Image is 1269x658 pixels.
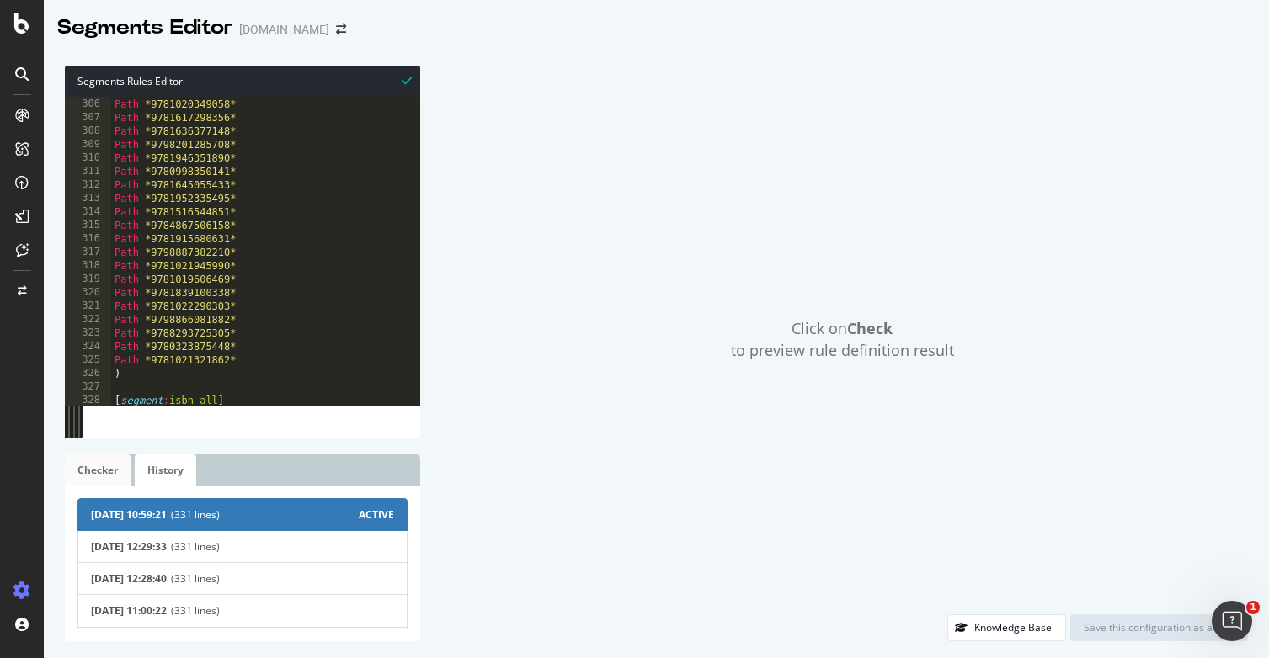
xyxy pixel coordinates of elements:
span: Click on to preview rule definition result [731,318,954,361]
div: 326 [65,367,111,380]
a: Knowledge Base [947,620,1066,634]
button: Knowledge Base [947,614,1066,641]
strong: Check [847,318,893,338]
button: [DATE] 12:28:40(331 lines) [77,562,408,595]
div: 319 [65,273,111,286]
span: [DATE] 12:28:40 [91,571,167,586]
span: (331 lines) [171,603,394,618]
div: 311 [65,165,111,178]
div: 320 [65,286,111,300]
div: 313 [65,192,111,205]
div: 322 [65,313,111,326]
span: Syntax is valid [402,72,412,88]
div: 317 [65,246,111,259]
div: [DOMAIN_NAME] [239,21,329,38]
div: Segments Editor [57,13,232,42]
div: 308 [65,125,111,138]
button: [DATE] 11:00:22(331 lines) [77,594,408,627]
div: 318 [65,259,111,273]
span: [DATE] 11:00:22 [91,603,167,618]
div: Save this configuration as active [1084,620,1234,634]
div: 324 [65,340,111,353]
span: 1 [1246,601,1260,614]
span: (331 lines) [171,507,359,522]
span: ACTIVE [359,507,394,522]
div: Knowledge Base [974,620,1052,634]
div: 323 [65,326,111,340]
div: 328 [65,394,111,407]
div: 316 [65,232,111,246]
div: 309 [65,138,111,151]
span: (331 lines) [171,571,394,586]
a: History [135,454,196,486]
div: 312 [65,178,111,192]
div: 321 [65,300,111,313]
div: arrow-right-arrow-left [336,24,346,35]
div: 315 [65,219,111,232]
span: (331 lines) [171,539,394,554]
a: Checker [65,454,131,486]
div: 307 [65,111,111,125]
iframe: Intercom live chat [1212,601,1252,641]
div: 306 [65,98,111,111]
div: 325 [65,353,111,367]
button: Save this configuration as active [1070,614,1248,641]
div: 314 [65,205,111,219]
div: Segments Rules Editor [65,66,420,97]
div: 327 [65,380,111,394]
div: 310 [65,151,111,165]
button: [DATE] 12:29:33(331 lines) [77,530,408,563]
span: [DATE] 12:29:33 [91,539,167,554]
span: [DATE] 10:59:21 [91,507,167,522]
